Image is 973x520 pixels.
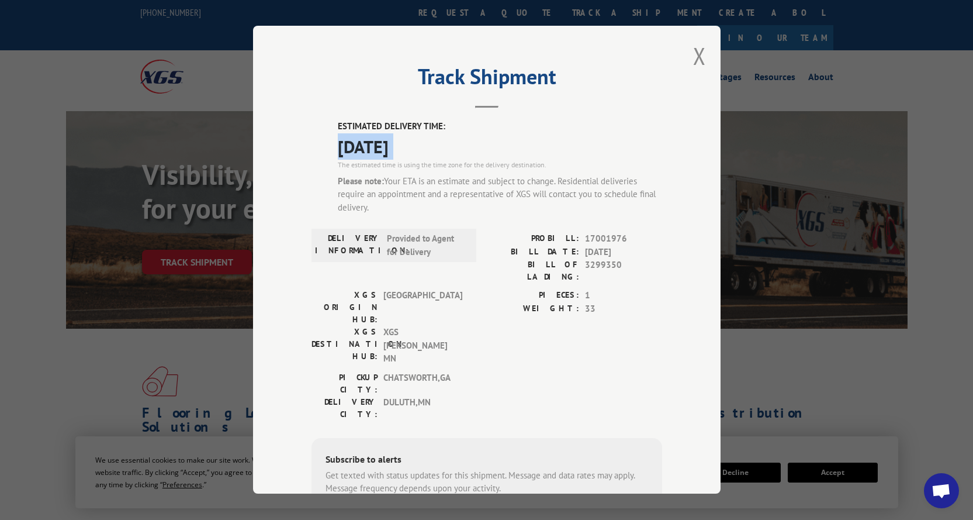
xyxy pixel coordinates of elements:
label: BILL OF LADING: [487,259,579,284]
label: XGS DESTINATION HUB: [311,326,378,366]
label: XGS ORIGIN HUB: [311,290,378,326]
label: PIECES: [487,290,579,303]
span: 3299350 [585,259,662,284]
label: BILL DATE: [487,246,579,259]
span: Provided to Agent for Delivery [387,233,466,259]
label: ESTIMATED DELIVERY TIME: [338,120,662,134]
span: DULUTH , MN [383,396,462,421]
div: Get texted with status updates for this shipment. Message and data rates may apply. Message frequ... [326,469,648,495]
label: PROBILL: [487,233,579,246]
div: Your ETA is an estimate and subject to change. Residential deliveries require an appointment and ... [338,175,662,215]
label: DELIVERY INFORMATION: [315,233,381,259]
span: [DATE] [585,246,662,259]
button: Close modal [693,40,706,71]
span: XGS [PERSON_NAME] MN [383,326,462,366]
span: 17001976 [585,233,662,246]
a: Open chat [924,473,959,508]
span: [GEOGRAPHIC_DATA] [383,290,462,326]
label: DELIVERY CITY: [311,396,378,421]
span: CHATSWORTH , GA [383,371,462,396]
span: 33 [585,302,662,316]
strong: Please note: [338,175,384,187]
label: PICKUP CITY: [311,371,378,396]
span: 1 [585,290,662,303]
div: Subscribe to alerts [326,452,648,469]
h2: Track Shipment [311,68,662,91]
label: WEIGHT: [487,302,579,316]
span: [DATE] [338,133,662,160]
div: The estimated time is using the time zone for the delivery destination. [338,160,662,170]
